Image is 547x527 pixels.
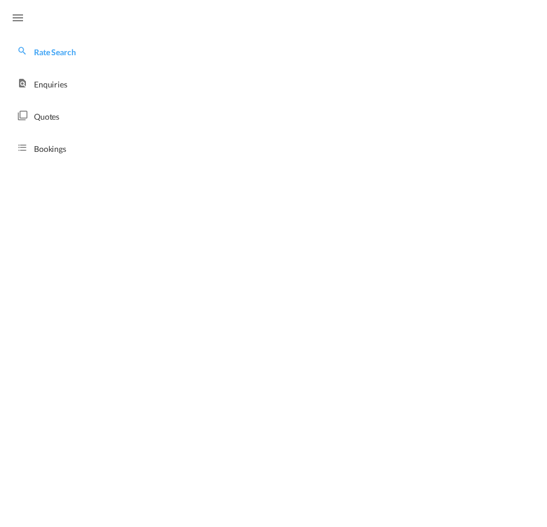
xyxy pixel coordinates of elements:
span: Quotes [34,112,59,121]
span: Rate Search [34,47,76,57]
span: Bookings [34,144,66,154]
span: Enquiries [34,79,67,89]
a: Quotes [9,102,538,130]
a: Bookings [9,135,538,162]
a: Enquiries [9,70,538,98]
a: Rate Search [9,38,538,66]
